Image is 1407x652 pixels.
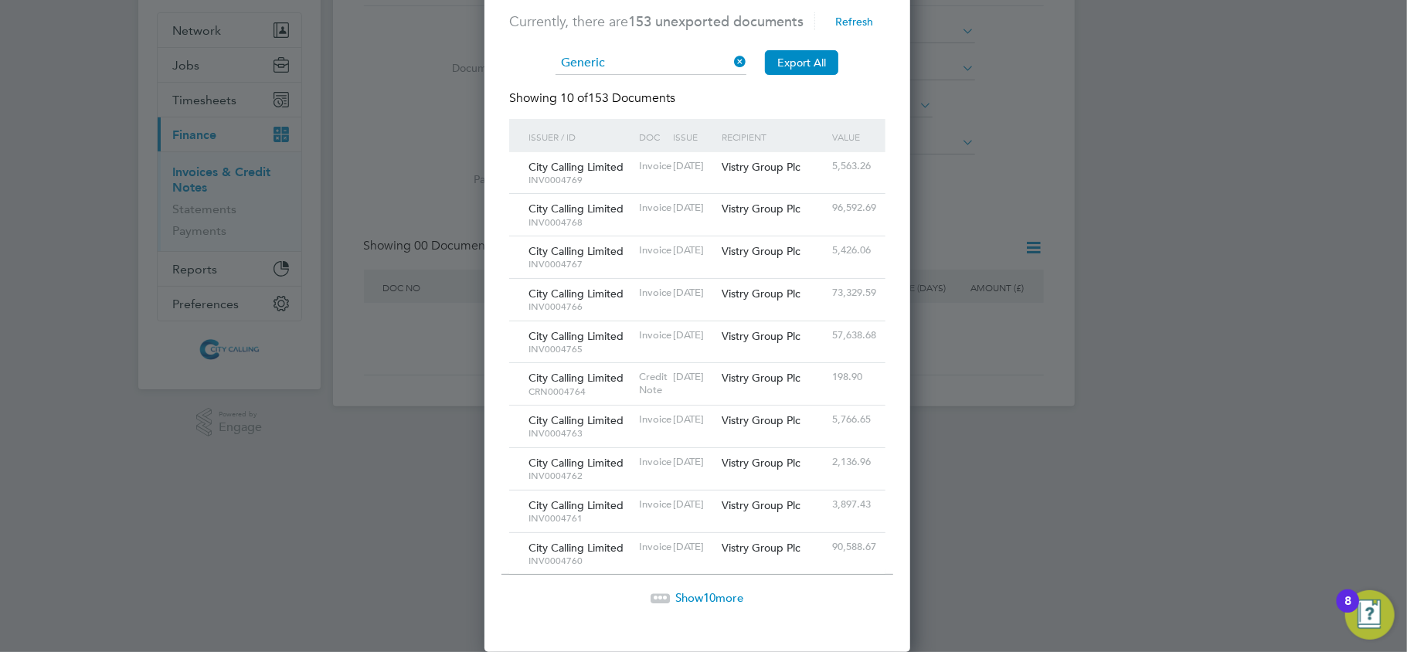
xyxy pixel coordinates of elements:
div: Invoice [635,491,670,519]
div: 2,136.96 [828,448,870,477]
div: 96,592.69 [828,194,870,222]
div: 73,329.59 [828,279,870,307]
div: [DATE] [670,194,719,222]
div: Issue Date [670,119,719,175]
div: [DATE] [670,321,719,350]
div: [DATE] [670,533,719,562]
span: City Calling Limited [528,541,624,555]
div: Issuer / ID [525,119,635,155]
span: City Calling Limited [528,413,624,427]
div: 198.90 [828,363,870,392]
button: Open Resource Center, 8 new notifications [1345,590,1395,640]
div: [DATE] [670,363,719,392]
span: 153 unexported documents [628,12,804,30]
span: INV0004762 [528,470,631,482]
span: INV0004769 [528,174,631,186]
div: 90,588.67 [828,533,870,562]
span: Vistry Group Plc [722,371,800,385]
span: 10 [703,590,715,605]
div: Invoice [635,279,670,307]
span: Vistry Group Plc [722,244,800,258]
span: City Calling Limited [528,498,624,512]
div: [DATE] [670,279,719,307]
span: City Calling Limited [528,244,624,258]
span: City Calling Limited [528,371,624,385]
span: Vistry Group Plc [722,541,800,555]
span: INV0004765 [528,343,631,355]
span: Show more [675,590,743,605]
input: Select one [556,52,746,75]
div: 57,638.68 [828,321,870,350]
div: [DATE] [670,152,719,181]
div: Invoice [635,236,670,265]
span: City Calling Limited [528,456,624,470]
span: 153 Documents [560,90,675,106]
span: Vistry Group Plc [722,287,800,301]
div: [DATE] [670,491,719,519]
div: [DATE] [670,406,719,434]
span: Vistry Group Plc [722,498,800,512]
span: Vistry Group Plc [722,202,800,216]
span: INV0004768 [528,216,631,229]
span: City Calling Limited [528,160,624,174]
div: 5,426.06 [828,236,870,265]
div: Invoice [635,448,670,477]
div: 5,563.26 [828,152,870,181]
span: City Calling Limited [528,287,624,301]
button: Export All [765,50,838,75]
span: Vistry Group Plc [722,160,800,174]
span: Vistry Group Plc [722,456,800,470]
button: Refresh [823,9,885,34]
span: Vistry Group Plc [722,329,800,343]
div: Invoice [635,194,670,222]
div: 5,766.65 [828,406,870,434]
span: 10 of [560,90,588,106]
div: Invoice [635,321,670,350]
span: City Calling Limited [528,329,624,343]
div: Showing [509,90,678,107]
span: INV0004761 [528,512,631,525]
div: Credit Note [635,363,670,405]
span: CRN0004764 [528,385,631,398]
div: Value (£) [828,119,870,175]
span: INV0004763 [528,427,631,440]
span: INV0004760 [528,555,631,567]
div: [DATE] [670,236,719,265]
div: Recipient [718,119,828,155]
div: Invoice [635,152,670,181]
span: City Calling Limited [528,202,624,216]
span: Vistry Group Plc [722,413,800,427]
span: INV0004766 [528,301,631,313]
span: INV0004767 [528,258,631,270]
div: 3,897.43 [828,491,870,519]
div: DOC Type [635,119,670,175]
div: Invoice [635,533,670,562]
div: Invoice [635,406,670,434]
span: Currently, there are [509,12,804,30]
div: 8 [1344,601,1351,621]
div: [DATE] [670,448,719,477]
